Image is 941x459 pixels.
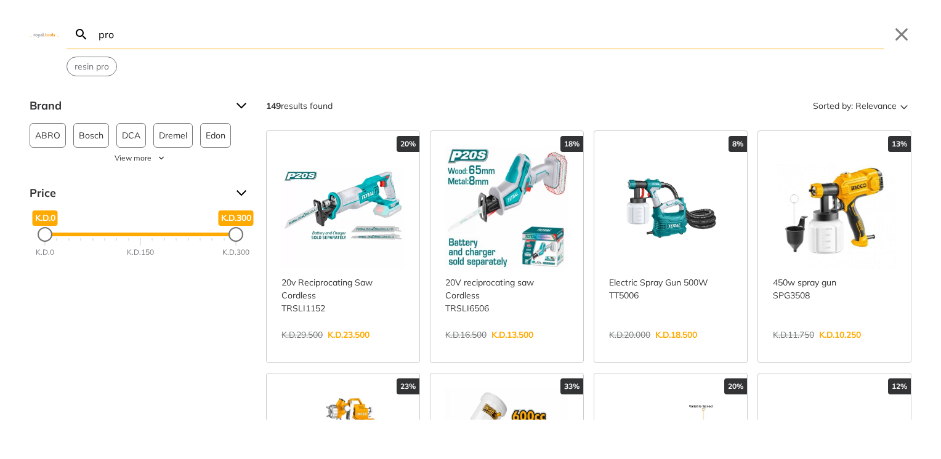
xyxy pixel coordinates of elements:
button: View more [30,153,251,164]
span: Edon [206,124,225,147]
div: results found [266,96,333,116]
span: ABRO [35,124,60,147]
div: Maximum Price [228,227,243,242]
div: Minimum Price [38,227,52,242]
button: Dremel [153,123,193,148]
span: Bosch [79,124,103,147]
button: DCA [116,123,146,148]
div: 12% [888,378,911,394]
div: 20% [397,136,419,152]
button: Close [892,25,911,44]
div: 8% [729,136,747,152]
button: Select suggestion: resin pro [67,57,116,76]
div: 18% [560,136,583,152]
button: Sorted by:Relevance Sort [810,96,911,116]
strong: 149 [266,100,281,111]
span: Brand [30,96,227,116]
img: Close [30,31,59,37]
svg: Sort [897,98,911,113]
span: Dremel [159,124,187,147]
div: Suggestion: resin pro [67,57,117,76]
div: 33% [560,378,583,394]
div: 13% [888,136,911,152]
span: DCA [122,124,140,147]
input: Search… [96,20,884,49]
button: ABRO [30,123,66,148]
div: K.D.150 [127,247,154,258]
button: Edon [200,123,231,148]
span: Relevance [855,96,897,116]
span: View more [115,153,151,164]
div: K.D.0 [36,247,54,258]
div: 23% [397,378,419,394]
div: 20% [724,378,747,394]
span: Price [30,183,227,203]
svg: Search [74,27,89,42]
div: K.D.300 [222,247,249,258]
span: resin pro [75,60,109,73]
button: Bosch [73,123,109,148]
